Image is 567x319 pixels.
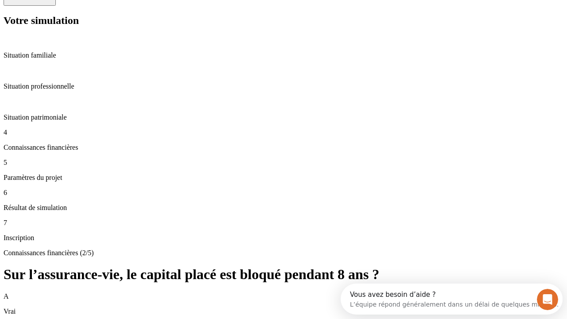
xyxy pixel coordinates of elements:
[4,113,563,121] p: Situation patrimoniale
[9,15,218,24] div: L’équipe répond généralement dans un délai de quelques minutes.
[4,307,563,315] p: Vrai
[4,189,563,197] p: 6
[4,292,563,300] p: A
[341,284,563,315] iframe: Intercom live chat discovery launcher
[4,234,563,242] p: Inscription
[4,219,563,227] p: 7
[4,82,563,90] p: Situation professionnelle
[4,266,563,283] h1: Sur l’assurance-vie, le capital placé est bloqué pendant 8 ans ?
[4,144,563,152] p: Connaissances financières
[4,159,563,167] p: 5
[4,174,563,182] p: Paramètres du projet
[537,289,558,310] iframe: Intercom live chat
[4,128,563,136] p: 4
[4,249,563,257] p: Connaissances financières (2/5)
[4,51,563,59] p: Situation familiale
[4,15,563,27] h2: Votre simulation
[4,4,244,28] div: Ouvrir le Messenger Intercom
[4,204,563,212] p: Résultat de simulation
[9,8,218,15] div: Vous avez besoin d’aide ?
